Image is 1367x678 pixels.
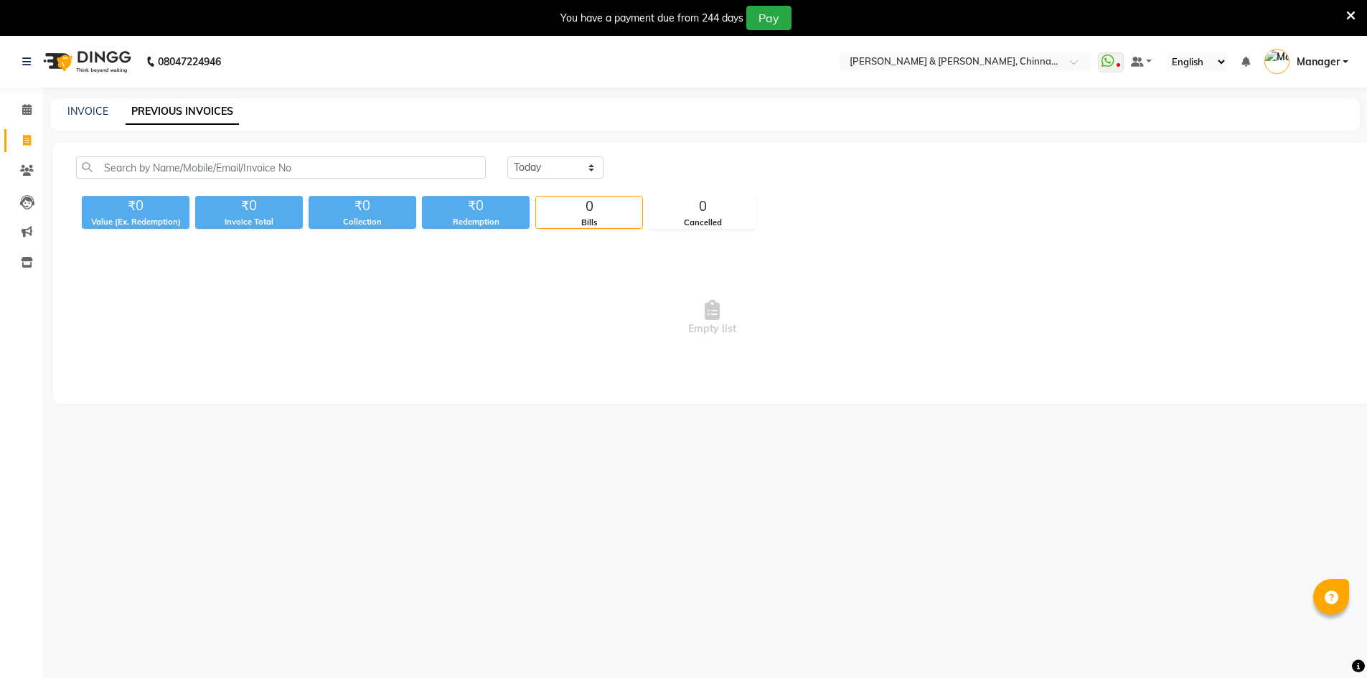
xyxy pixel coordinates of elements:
[195,196,303,216] div: ₹0
[649,217,756,229] div: Cancelled
[76,156,486,179] input: Search by Name/Mobile/Email/Invoice No
[560,11,743,26] div: You have a payment due from 244 days
[126,99,239,125] a: PREVIOUS INVOICES
[422,196,530,216] div: ₹0
[158,42,221,82] b: 08047224946
[536,197,642,217] div: 0
[1264,49,1290,74] img: Manager
[37,42,135,82] img: logo
[309,216,416,228] div: Collection
[1297,55,1340,70] span: Manager
[82,216,189,228] div: Value (Ex. Redemption)
[82,196,189,216] div: ₹0
[649,197,756,217] div: 0
[536,217,642,229] div: Bills
[309,196,416,216] div: ₹0
[67,105,108,118] a: INVOICE
[195,216,303,228] div: Invoice Total
[76,246,1348,390] span: Empty list
[746,6,791,30] button: Pay
[422,216,530,228] div: Redemption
